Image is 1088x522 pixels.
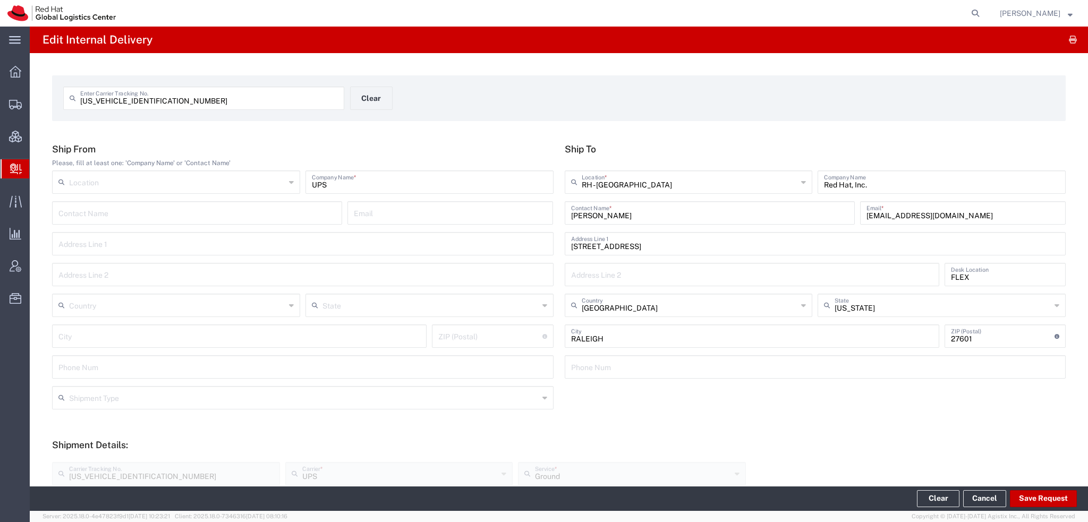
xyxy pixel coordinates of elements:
button: Clear [350,87,393,110]
span: [DATE] 08:10:16 [246,513,287,519]
span: Server: 2025.18.0-4e47823f9d1 [42,513,170,519]
div: Please, fill at least one: 'Company Name' or 'Contact Name' [52,158,554,168]
h5: Ship From [52,143,554,155]
span: [DATE] 10:23:21 [129,513,170,519]
a: Cancel [963,490,1006,507]
h5: Ship To [565,143,1066,155]
h5: Shipment Details: [52,439,1066,450]
button: [PERSON_NAME] [999,7,1073,20]
button: Clear [917,490,959,507]
img: logo [7,5,116,21]
h4: Edit Internal Delivery [42,27,152,53]
button: Save Request [1010,490,1077,507]
span: Copyright © [DATE]-[DATE] Agistix Inc., All Rights Reserved [912,512,1075,521]
span: Kirk Newcross [1000,7,1060,19]
span: Client: 2025.18.0-7346316 [175,513,287,519]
